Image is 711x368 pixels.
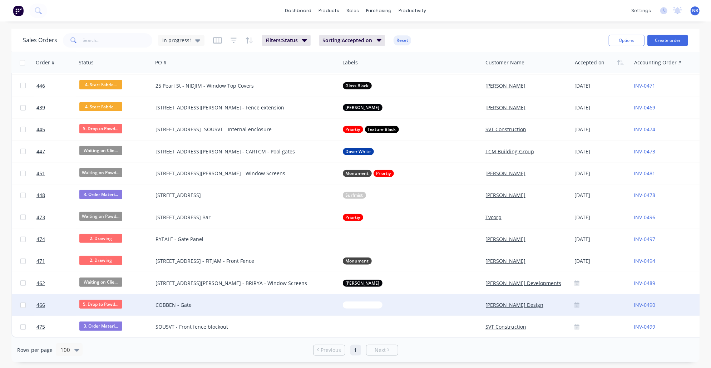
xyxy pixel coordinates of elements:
a: INV-0499 [634,323,655,330]
a: Previous page [313,347,345,354]
div: Customer Name [485,59,524,66]
span: Gloss Black [346,82,369,89]
a: INV-0471 [634,82,655,89]
a: dashboard [281,5,315,16]
span: 462 [36,280,45,287]
div: [DATE] [574,191,628,200]
button: [PERSON_NAME] [343,280,382,287]
a: 473 [36,207,79,228]
span: 466 [36,301,45,309]
span: Waiting on Clie... [79,278,122,286]
div: [DATE] [574,81,628,90]
div: purchasing [362,5,395,16]
a: [PERSON_NAME] [485,82,525,89]
a: INV-0494 [634,257,655,264]
div: Status [79,59,94,66]
span: 3. Order Materi... [79,190,122,199]
button: Surfmist [343,192,366,199]
a: INV-0490 [634,301,655,308]
span: Waiting on Powd... [79,168,122,177]
div: [DATE] [574,125,628,134]
button: Reset [394,35,411,45]
a: 475 [36,316,79,338]
a: 446 [36,75,79,97]
div: PO # [155,59,167,66]
span: 451 [36,170,45,177]
button: Dover White [343,148,374,155]
a: [PERSON_NAME] Developments [485,280,561,286]
span: 473 [36,214,45,221]
a: INV-0497 [634,236,655,242]
a: INV-0489 [634,280,655,286]
span: 447 [36,148,45,155]
span: Rows per page [17,347,53,354]
a: SVT Construction [485,323,526,330]
button: Filters:Status [262,35,311,46]
span: 4. Start Fabric... [79,102,122,111]
a: Page 1 is your current page [350,345,361,355]
span: Next [375,347,386,354]
span: 448 [36,192,45,199]
a: INV-0496 [634,214,655,221]
span: [PERSON_NAME] [346,280,380,287]
span: 439 [36,104,45,111]
span: Priortiy [346,214,360,221]
div: [DATE] [574,213,628,222]
span: 471 [36,257,45,265]
span: Priortiy [346,126,360,133]
a: [PERSON_NAME] [485,192,525,198]
div: [STREET_ADDRESS][PERSON_NAME] - CARTCM - Pool gates [155,148,328,155]
div: [DATE] [574,103,628,112]
img: Factory [13,5,24,16]
div: [DATE] [574,169,628,178]
div: SOUSVT - Front fence blockout [155,323,328,330]
span: 5. Drop to Powd... [79,300,122,309]
button: Create order [647,35,688,46]
div: sales [343,5,362,16]
span: Waiting on Clie... [79,146,122,155]
div: [STREET_ADDRESS][PERSON_NAME] - BRIRYA - Window Screens [155,280,328,287]
div: [STREET_ADDRESS][PERSON_NAME] - Window Screens [155,170,328,177]
div: 25 Pearl St - NIDJIM - Window Top Covers [155,82,328,89]
span: 474 [36,236,45,243]
button: Monument [343,257,372,265]
span: 2. Drawing [79,234,122,243]
a: INV-0469 [634,104,655,111]
span: Monument [346,170,369,177]
div: [DATE] [574,235,628,244]
span: Waiting on Powd... [79,212,122,221]
span: Previous [321,347,341,354]
span: Surfmist [346,192,363,199]
span: Dover White [346,148,371,155]
div: COBBEN - Gate [155,301,328,309]
a: 445 [36,119,79,140]
div: [STREET_ADDRESS] Bar [155,214,328,221]
a: 471 [36,250,79,272]
a: 474 [36,229,79,250]
span: 4. Start Fabric... [79,80,122,89]
a: 439 [36,97,79,118]
a: [PERSON_NAME] [485,257,525,264]
button: MonumentPriortiy [343,170,394,177]
a: 462 [36,273,79,294]
button: Gloss Black [343,82,372,89]
span: Filters: Status [266,37,298,44]
div: [STREET_ADDRESS] [155,192,328,199]
div: settings [628,5,655,16]
h1: Sales Orders [23,37,57,44]
span: 445 [36,126,45,133]
a: 447 [36,141,79,162]
button: PriortiyTexture Black [343,126,399,133]
span: in progress1 [162,36,192,44]
span: [PERSON_NAME] [346,104,380,111]
ul: Pagination [310,345,401,355]
div: RYEALE - Gate Panel [155,236,328,243]
span: 3. Order Materi... [79,322,122,330]
a: Next page [366,347,398,354]
a: INV-0473 [634,148,655,155]
div: Accounting Order # [634,59,681,66]
div: [STREET_ADDRESS] - FITJAM - Front Fence [155,257,328,265]
div: [STREET_ADDRESS][PERSON_NAME] - Fence extension [155,104,328,111]
input: Search... [83,33,153,48]
span: Sorting: Accepted on [323,37,372,44]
